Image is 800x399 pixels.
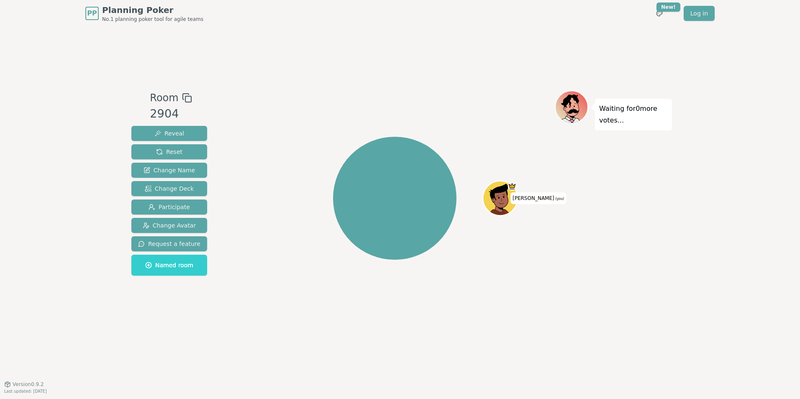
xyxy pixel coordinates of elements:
[145,261,193,269] span: Named room
[4,389,47,394] span: Last updated: [DATE]
[150,90,178,105] span: Room
[4,381,44,388] button: Version0.9.2
[156,148,182,156] span: Reset
[484,182,517,215] button: Click to change your avatar
[154,129,184,138] span: Reveal
[150,105,192,123] div: 2904
[131,199,207,215] button: Participate
[652,6,667,21] button: New!
[102,4,203,16] span: Planning Poker
[131,255,207,276] button: Named room
[131,181,207,196] button: Change Deck
[145,184,194,193] span: Change Deck
[131,236,207,251] button: Request a feature
[131,144,207,159] button: Reset
[102,16,203,23] span: No.1 planning poker tool for agile teams
[144,166,195,174] span: Change Name
[508,182,517,191] span: Laura is the host
[131,163,207,178] button: Change Name
[143,221,196,230] span: Change Avatar
[149,203,190,211] span: Participate
[13,381,44,388] span: Version 0.9.2
[131,218,207,233] button: Change Avatar
[554,197,564,201] span: (you)
[131,126,207,141] button: Reveal
[656,3,680,12] div: New!
[87,8,97,18] span: PP
[599,103,668,126] p: Waiting for 0 more votes...
[684,6,715,21] a: Log in
[510,192,566,204] span: Click to change your name
[138,240,200,248] span: Request a feature
[85,4,203,23] a: PPPlanning PokerNo.1 planning poker tool for agile teams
